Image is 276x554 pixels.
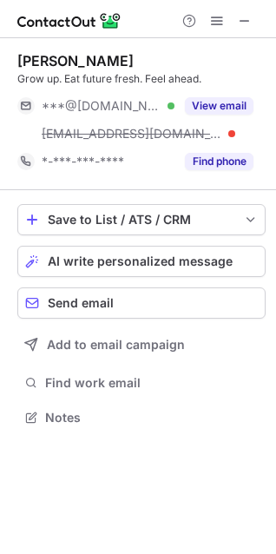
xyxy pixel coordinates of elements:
div: Grow up. Eat future fresh. Feel ahead. [17,71,266,87]
img: ContactOut v5.3.10 [17,10,122,31]
button: AI write personalized message [17,246,266,277]
button: Notes [17,406,266,430]
span: Notes [45,410,259,425]
button: Reveal Button [185,97,253,115]
span: Add to email campaign [47,338,185,352]
button: save-profile-one-click [17,204,266,235]
button: Send email [17,287,266,319]
span: ***@[DOMAIN_NAME] [42,98,161,114]
button: Find work email [17,371,266,395]
button: Reveal Button [185,153,253,170]
span: [EMAIL_ADDRESS][DOMAIN_NAME] [42,126,222,142]
span: Send email [48,296,114,310]
div: Save to List / ATS / CRM [48,213,235,227]
span: AI write personalized message [48,254,233,268]
span: Find work email [45,375,259,391]
button: Add to email campaign [17,329,266,360]
div: [PERSON_NAME] [17,52,134,69]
